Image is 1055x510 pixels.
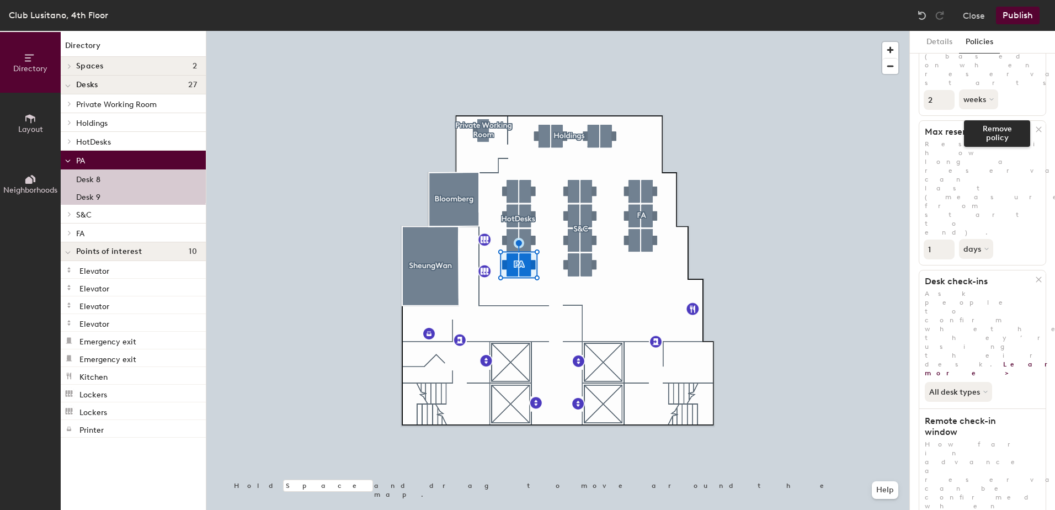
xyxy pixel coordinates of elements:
span: PA [76,156,85,166]
p: Elevator [79,299,109,311]
img: Undo [917,10,928,21]
h1: Desk check-ins [919,276,1036,287]
p: Lockers [79,405,107,417]
span: Points of interest [76,247,142,256]
p: Elevator [79,263,109,276]
span: Directory [13,64,47,73]
p: Emergency exit [79,334,136,347]
div: Club Lusitano, 4th Floor [9,8,108,22]
span: Layout [18,125,43,134]
span: 10 [189,247,197,256]
p: Desk 9 [76,189,100,202]
span: Spaces [76,62,104,71]
span: HotDesks [76,137,111,147]
button: Help [872,481,898,499]
button: All desk types [925,382,992,402]
p: Desk 8 [76,172,100,184]
span: Neighborhoods [3,185,57,195]
span: Desks [76,81,98,89]
p: Kitchen [79,369,108,382]
h1: Remote check-in window [919,416,1036,438]
span: Private Working Room [76,100,157,109]
button: weeks [959,89,998,109]
span: FA [76,229,84,238]
p: Restrict how long a reservation can last (measured from start to end). [919,140,1046,237]
span: 27 [188,81,197,89]
img: Redo [934,10,945,21]
p: Elevator [79,316,109,329]
p: Printer [79,422,104,435]
p: Emergency exit [79,352,136,364]
p: Lockers [79,387,107,400]
button: Policies [959,31,1000,54]
button: days [959,239,993,259]
h1: Max reservation length [919,126,1036,137]
button: Publish [996,7,1040,24]
span: S&C [76,210,92,220]
button: Close [963,7,985,24]
p: Elevator [79,281,109,294]
button: Details [920,31,959,54]
span: Holdings [76,119,108,128]
h1: Directory [61,40,206,57]
span: 2 [193,62,197,71]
